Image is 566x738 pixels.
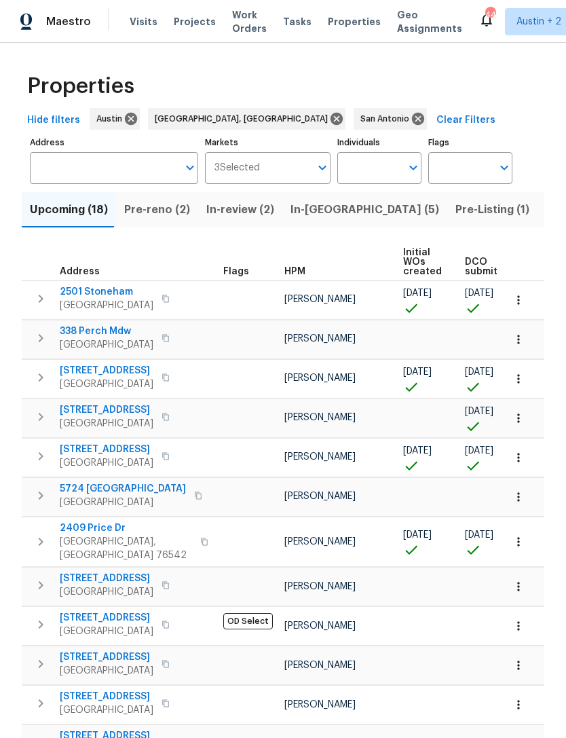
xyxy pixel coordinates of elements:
[465,407,493,416] span: [DATE]
[60,521,192,535] span: 2409 Price Dr
[290,200,439,219] span: In-[GEOGRAPHIC_DATA] (5)
[284,452,356,462] span: [PERSON_NAME]
[181,158,200,177] button: Open
[60,496,186,509] span: [GEOGRAPHIC_DATA]
[436,112,495,129] span: Clear Filters
[60,325,153,338] span: 338 Perch Mdw
[27,112,80,129] span: Hide filters
[328,15,381,29] span: Properties
[60,285,153,299] span: 2501 Stoneham
[148,108,345,130] div: [GEOGRAPHIC_DATA], [GEOGRAPHIC_DATA]
[485,8,495,22] div: 44
[96,112,128,126] span: Austin
[354,108,427,130] div: San Antonio
[465,530,493,540] span: [DATE]
[465,367,493,377] span: [DATE]
[403,530,432,540] span: [DATE]
[60,338,153,352] span: [GEOGRAPHIC_DATA]
[465,446,493,456] span: [DATE]
[313,158,332,177] button: Open
[60,572,153,585] span: [STREET_ADDRESS]
[174,15,216,29] span: Projects
[60,482,186,496] span: 5724 [GEOGRAPHIC_DATA]
[60,299,153,312] span: [GEOGRAPHIC_DATA]
[60,690,153,703] span: [STREET_ADDRESS]
[284,700,356,709] span: [PERSON_NAME]
[60,456,153,470] span: [GEOGRAPHIC_DATA]
[46,15,91,29] span: Maestro
[60,611,153,625] span: [STREET_ADDRESS]
[403,248,442,276] span: Initial WOs created
[60,417,153,430] span: [GEOGRAPHIC_DATA]
[465,257,514,276] span: DCO submitted
[60,403,153,417] span: [STREET_ADDRESS]
[337,139,421,147] label: Individuals
[90,108,140,130] div: Austin
[60,377,153,391] span: [GEOGRAPHIC_DATA]
[124,200,190,219] span: Pre-reno (2)
[22,108,86,133] button: Hide filters
[516,15,561,29] span: Austin + 2
[60,585,153,599] span: [GEOGRAPHIC_DATA]
[403,446,432,456] span: [DATE]
[60,664,153,678] span: [GEOGRAPHIC_DATA]
[223,613,273,629] span: OD Select
[284,661,356,670] span: [PERSON_NAME]
[404,158,423,177] button: Open
[223,267,249,276] span: Flags
[60,535,192,562] span: [GEOGRAPHIC_DATA], [GEOGRAPHIC_DATA] 76542
[403,289,432,298] span: [DATE]
[214,162,260,174] span: 3 Selected
[60,625,153,638] span: [GEOGRAPHIC_DATA]
[232,8,267,35] span: Work Orders
[284,334,356,344] span: [PERSON_NAME]
[30,200,108,219] span: Upcoming (18)
[284,621,356,631] span: [PERSON_NAME]
[428,139,512,147] label: Flags
[431,108,501,133] button: Clear Filters
[284,582,356,591] span: [PERSON_NAME]
[60,364,153,377] span: [STREET_ADDRESS]
[27,79,134,93] span: Properties
[284,492,356,501] span: [PERSON_NAME]
[155,112,333,126] span: [GEOGRAPHIC_DATA], [GEOGRAPHIC_DATA]
[465,289,493,298] span: [DATE]
[130,15,157,29] span: Visits
[205,139,331,147] label: Markets
[455,200,529,219] span: Pre-Listing (1)
[284,267,305,276] span: HPM
[283,17,312,26] span: Tasks
[360,112,415,126] span: San Antonio
[284,373,356,383] span: [PERSON_NAME]
[284,537,356,547] span: [PERSON_NAME]
[30,139,198,147] label: Address
[60,650,153,664] span: [STREET_ADDRESS]
[60,703,153,717] span: [GEOGRAPHIC_DATA]
[397,8,462,35] span: Geo Assignments
[60,443,153,456] span: [STREET_ADDRESS]
[284,413,356,422] span: [PERSON_NAME]
[60,267,100,276] span: Address
[495,158,514,177] button: Open
[206,200,274,219] span: In-review (2)
[403,367,432,377] span: [DATE]
[284,295,356,304] span: [PERSON_NAME]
